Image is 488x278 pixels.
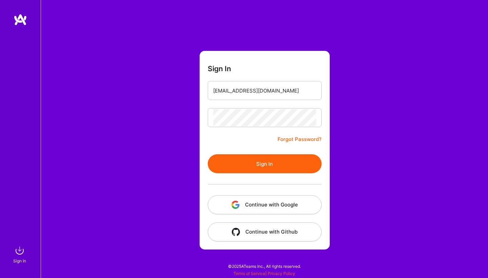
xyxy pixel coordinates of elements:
[232,228,240,236] img: icon
[268,271,295,276] a: Privacy Policy
[208,222,322,241] button: Continue with Github
[208,195,322,214] button: Continue with Google
[208,154,322,173] button: Sign In
[13,244,26,257] img: sign in
[231,201,240,209] img: icon
[208,64,231,73] h3: Sign In
[13,257,26,264] div: Sign In
[41,258,488,275] div: © 2025 ATeams Inc., All rights reserved.
[233,271,295,276] span: |
[233,271,265,276] a: Terms of Service
[14,14,27,26] img: logo
[278,135,322,143] a: Forgot Password?
[213,82,316,99] input: Email...
[14,244,26,264] a: sign inSign In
